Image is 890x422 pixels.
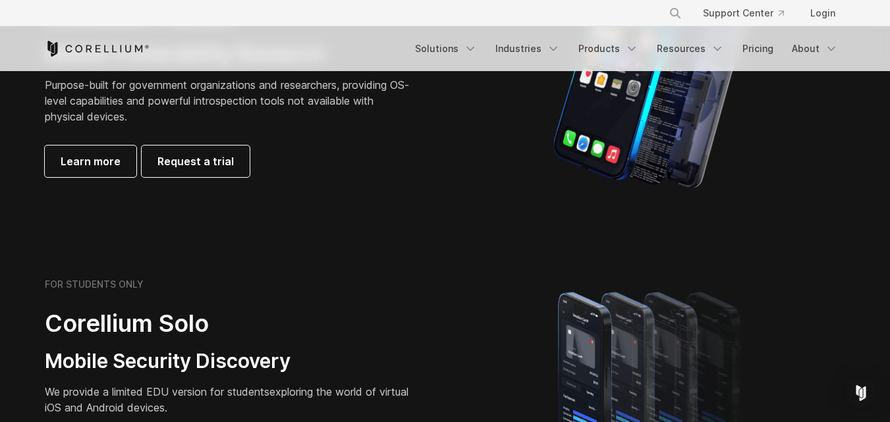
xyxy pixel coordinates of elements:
[784,37,846,61] a: About
[735,37,781,61] a: Pricing
[45,145,136,177] a: Learn more
[407,37,485,61] a: Solutions
[61,153,121,169] span: Learn more
[800,1,846,25] a: Login
[45,385,269,398] span: We provide a limited EDU version for students
[570,37,646,61] a: Products
[845,377,877,409] div: Open Intercom Messenger
[649,37,732,61] a: Resources
[487,37,568,61] a: Industries
[45,41,150,57] a: Corellium Home
[692,1,794,25] a: Support Center
[45,349,414,374] h3: Mobile Security Discovery
[45,309,414,338] h2: Corellium Solo
[157,153,234,169] span: Request a trial
[45,384,414,415] p: exploring the world of virtual iOS and Android devices.
[45,77,414,124] p: Purpose-built for government organizations and researchers, providing OS-level capabilities and p...
[663,1,687,25] button: Search
[407,37,846,61] div: Navigation Menu
[653,1,846,25] div: Navigation Menu
[142,145,250,177] a: Request a trial
[45,278,144,290] h6: FOR STUDENTS ONLY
